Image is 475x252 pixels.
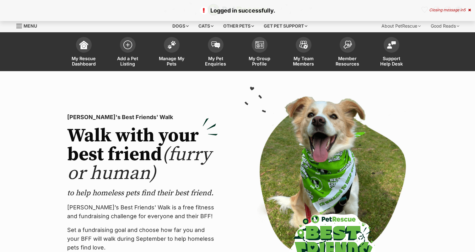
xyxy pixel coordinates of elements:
[150,34,194,71] a: Manage My Pets
[16,20,41,31] a: Menu
[168,20,193,32] div: Dogs
[24,23,37,29] span: Menu
[377,56,406,66] span: Support Help Desk
[114,56,142,66] span: Add a Pet Listing
[123,40,132,49] img: add-pet-listing-icon-0afa8454b4691262ce3f59096e99ab1cd57d4a30225e0717b998d2c9b9846f56.svg
[238,34,282,71] a: My Group Profile
[67,113,218,122] p: [PERSON_NAME]'s Best Friends' Walk
[426,20,464,32] div: Good Reads
[67,127,218,183] h2: Walk with your best friend
[70,56,98,66] span: My Rescue Dashboard
[67,226,218,252] p: Set a fundraising goal and choose how far you and your BFF will walk during September to help hom...
[299,41,308,49] img: team-members-icon-5396bd8760b3fe7c0b43da4ab00e1e3bb1a5d9ba89233759b79545d2d3fc5d0d.svg
[289,56,318,66] span: My Team Members
[387,41,396,49] img: help-desk-icon-fdf02630f3aa405de69fd3d07c3f3aa587a6932b1a1747fa1d2bba05be0121f9.svg
[158,56,186,66] span: Manage My Pets
[194,34,238,71] a: My Pet Enquiries
[106,34,150,71] a: Add a Pet Listing
[194,20,218,32] div: Cats
[219,20,258,32] div: Other pets
[202,56,230,66] span: My Pet Enquiries
[67,203,218,221] p: [PERSON_NAME]’s Best Friends' Walk is a free fitness and fundraising challenge for everyone and t...
[370,34,413,71] a: Support Help Desk
[259,20,312,32] div: Get pet support
[255,41,264,49] img: group-profile-icon-3fa3cf56718a62981997c0bc7e787c4b2cf8bcc04b72c1350f741eb67cf2f40e.svg
[79,40,88,49] img: dashboard-icon-eb2f2d2d3e046f16d808141f083e7271f6b2e854fb5c12c21221c1fb7104beca.svg
[211,41,220,48] img: pet-enquiries-icon-7e3ad2cf08bfb03b45e93fb7055b45f3efa6380592205ae92323e6603595dc1f.svg
[62,34,106,71] a: My Rescue Dashboard
[333,56,362,66] span: Member Resources
[67,188,218,198] p: to help homeless pets find their best friend.
[282,34,326,71] a: My Team Members
[343,40,352,49] img: member-resources-icon-8e73f808a243e03378d46382f2149f9095a855e16c252ad45f914b54edf8863c.svg
[167,41,176,49] img: manage-my-pets-icon-02211641906a0b7f246fdf0571729dbe1e7629f14944591b6c1af311fb30b64b.svg
[67,143,211,185] span: (furry or human)
[326,34,370,71] a: Member Resources
[377,20,425,32] div: About PetRescue
[246,56,274,66] span: My Group Profile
